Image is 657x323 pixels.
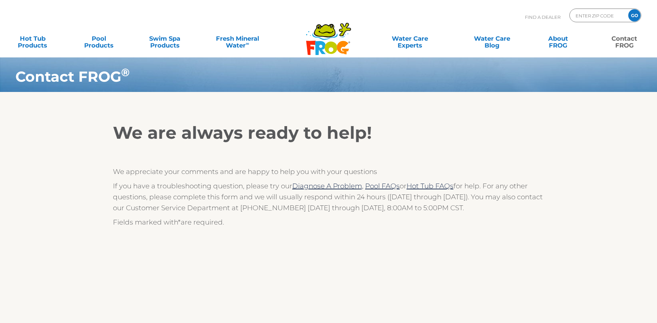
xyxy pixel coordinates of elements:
a: Water CareExperts [368,32,451,45]
p: We appreciate your comments and are happy to help you with your questions [113,166,544,177]
a: Swim SpaProducts [139,32,191,45]
a: Diagnose A Problem, [292,182,363,190]
a: PoolProducts [73,32,124,45]
p: Fields marked with are required. [113,217,544,228]
a: Pool FAQs [365,182,400,190]
a: Hot Tub FAQs [407,182,453,190]
a: ContactFROG [599,32,650,45]
h2: We are always ready to help! [113,123,544,143]
a: Water CareBlog [466,32,518,45]
input: GO [628,9,641,22]
p: Find A Dealer [525,9,561,26]
img: Frog Products Logo [302,14,355,55]
sup: ® [121,66,130,79]
sup: ∞ [246,41,249,46]
a: AboutFROG [532,32,584,45]
h1: Contact FROG [15,68,587,85]
a: Fresh MineralWater∞ [205,32,270,45]
a: Hot TubProducts [7,32,58,45]
p: If you have a troubleshooting question, please try our or for help. For any other questions, plea... [113,180,544,213]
